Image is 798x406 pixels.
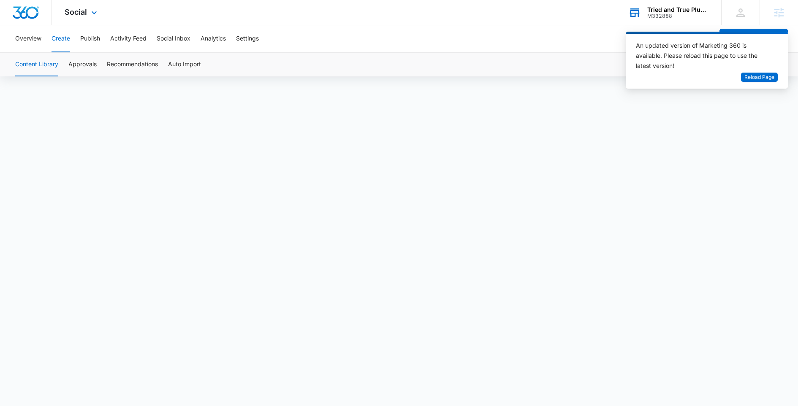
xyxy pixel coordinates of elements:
[52,25,70,52] button: Create
[157,25,190,52] button: Social Inbox
[647,13,709,19] div: account id
[719,29,788,49] button: Create a Post
[110,25,147,52] button: Activity Feed
[80,25,100,52] button: Publish
[107,53,158,76] button: Recommendations
[236,25,259,52] button: Settings
[201,25,226,52] button: Analytics
[741,73,778,82] button: Reload Page
[744,73,774,81] span: Reload Page
[636,41,768,71] div: An updated version of Marketing 360 is available. Please reload this page to use the latest version!
[15,53,58,76] button: Content Library
[647,6,709,13] div: account name
[65,8,87,16] span: Social
[168,53,201,76] button: Auto Import
[15,25,41,52] button: Overview
[68,53,97,76] button: Approvals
